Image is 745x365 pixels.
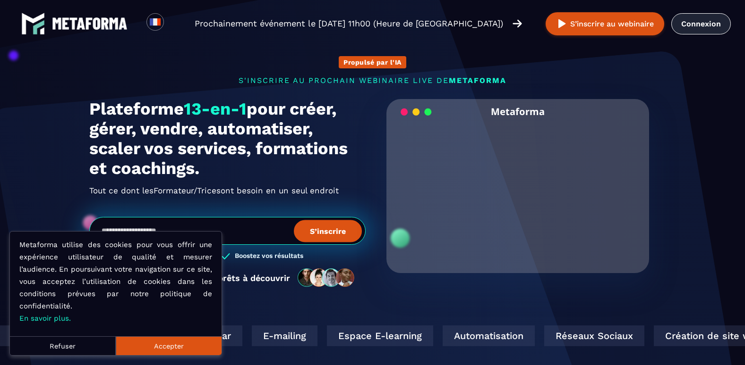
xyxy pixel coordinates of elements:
[439,325,531,346] div: Automatisation
[116,336,222,355] button: Accepter
[154,183,221,198] span: Formateur/Trices
[89,76,656,85] p: s'inscrire au prochain webinaire live de
[449,76,506,85] span: METAFORMA
[19,314,71,323] a: En savoir plus.
[10,336,116,355] button: Refuser
[324,325,430,346] div: Espace E-learning
[164,13,187,34] div: Search for option
[179,325,239,346] div: Webinar
[671,13,731,34] a: Connexion
[401,108,432,116] img: loading
[295,268,358,288] img: community-people
[172,18,179,29] input: Search for option
[89,99,366,178] h1: Plateforme pour créer, gérer, vendre, automatiser, scaler vos services, formations et coachings.
[149,16,161,28] img: fr
[222,252,230,261] img: checked
[294,220,362,242] button: S’inscrire
[184,99,247,119] span: 13-en-1
[541,325,641,346] div: Réseaux Sociaux
[513,18,522,29] img: arrow-right
[235,252,303,261] h3: Boostez vos résultats
[248,325,314,346] div: E-mailing
[546,12,664,35] button: S’inscrire au webinaire
[394,124,642,248] video: Your browser does not support the video tag.
[195,17,503,30] p: Prochainement événement le [DATE] 11h00 (Heure de [GEOGRAPHIC_DATA])
[343,58,402,66] p: Propulsé par l'IA
[21,12,45,35] img: logo
[556,18,568,30] img: play
[491,99,545,124] h2: Metaforma
[89,183,366,198] h2: Tout ce dont les ont besoin en un seul endroit
[52,17,128,30] img: logo
[19,239,212,324] p: Metaforma utilise des cookies pour vous offrir une expérience utilisateur de qualité et mesurer l...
